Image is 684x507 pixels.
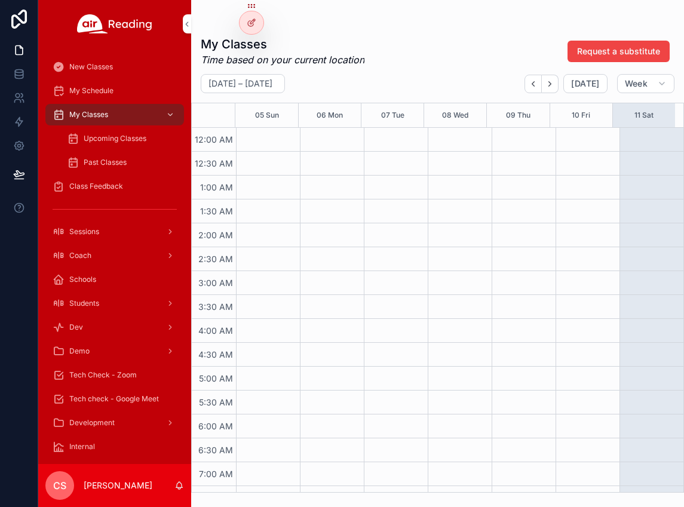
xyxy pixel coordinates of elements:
[45,293,184,314] a: Students
[45,56,184,78] a: New Classes
[60,128,184,149] a: Upcoming Classes
[69,442,95,451] span: Internal
[45,388,184,410] a: Tech check - Google Meet
[195,421,236,431] span: 6:00 AM
[38,48,191,464] div: scrollable content
[506,103,530,127] button: 09 Thu
[69,418,115,428] span: Development
[568,41,670,62] button: Request a substitute
[69,62,113,72] span: New Classes
[381,103,404,127] button: 07 Tue
[192,158,236,168] span: 12:30 AM
[45,104,184,125] a: My Classes
[84,134,146,143] span: Upcoming Classes
[201,53,364,67] em: Time based on your current location
[45,412,184,434] a: Development
[69,251,91,260] span: Coach
[60,152,184,173] a: Past Classes
[196,397,236,407] span: 5:30 AM
[45,317,184,338] a: Dev
[195,325,236,336] span: 4:00 AM
[69,110,108,119] span: My Classes
[45,245,184,266] a: Coach
[317,103,343,127] button: 06 Mon
[195,349,236,359] span: 4:30 AM
[77,14,152,33] img: App logo
[45,364,184,386] a: Tech Check - Zoom
[625,78,648,89] span: Week
[195,278,236,288] span: 3:00 AM
[69,346,90,356] span: Demo
[208,78,272,90] h2: [DATE] – [DATE]
[69,394,159,404] span: Tech check - Google Meet
[195,302,236,312] span: 3:30 AM
[69,86,114,96] span: My Schedule
[255,103,279,127] button: 05 Sun
[45,176,184,197] a: Class Feedback
[196,469,236,479] span: 7:00 AM
[69,182,123,191] span: Class Feedback
[45,340,184,362] a: Demo
[84,158,127,167] span: Past Classes
[201,36,364,53] h1: My Classes
[195,254,236,264] span: 2:30 AM
[53,478,66,493] span: CS
[195,230,236,240] span: 2:00 AM
[45,80,184,102] a: My Schedule
[69,227,99,236] span: Sessions
[524,75,542,93] button: Back
[571,78,599,89] span: [DATE]
[69,322,83,332] span: Dev
[197,182,236,192] span: 1:00 AM
[69,275,96,284] span: Schools
[45,436,184,457] a: Internal
[45,269,184,290] a: Schools
[192,134,236,145] span: 12:00 AM
[45,221,184,242] a: Sessions
[617,74,674,93] button: Week
[69,370,137,380] span: Tech Check - Zoom
[197,206,236,216] span: 1:30 AM
[563,74,607,93] button: [DATE]
[442,103,468,127] button: 08 Wed
[577,45,660,57] span: Request a substitute
[196,373,236,383] span: 5:00 AM
[634,103,654,127] button: 11 Sat
[542,75,559,93] button: Next
[69,299,99,308] span: Students
[572,103,590,127] button: 10 Fri
[84,480,152,491] p: [PERSON_NAME]
[195,445,236,455] span: 6:30 AM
